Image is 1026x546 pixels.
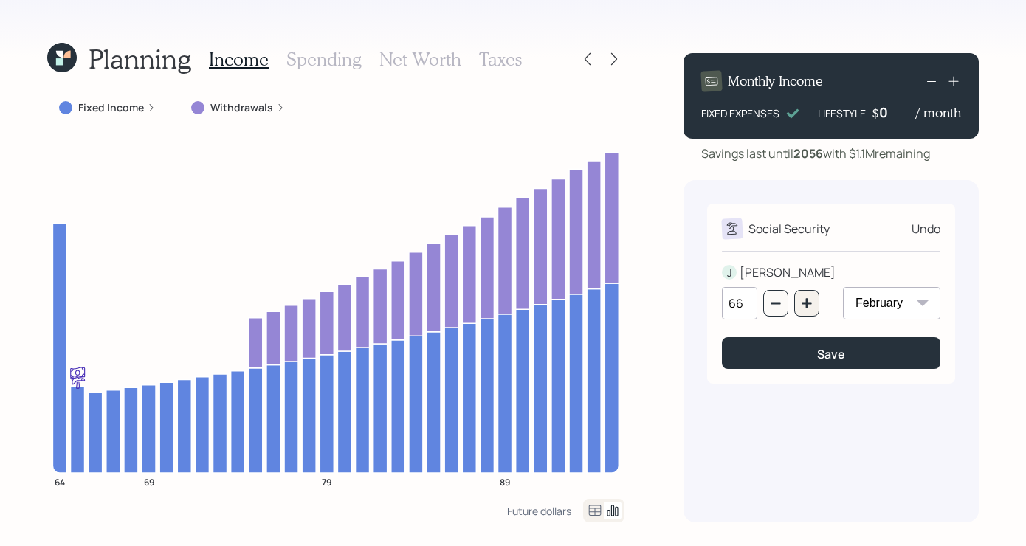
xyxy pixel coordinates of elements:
div: [PERSON_NAME] [740,263,836,281]
div: Savings last until with $1.1M remaining [701,145,930,162]
h3: Spending [286,49,362,70]
h4: Monthly Income [728,73,823,89]
div: Undo [912,220,940,238]
b: 2056 [793,145,823,162]
div: Future dollars [507,504,571,518]
tspan: 89 [500,475,510,488]
label: Fixed Income [78,100,144,115]
label: Withdrawals [210,100,273,115]
div: Social Security [748,220,830,238]
tspan: 64 [55,475,65,488]
button: Save [722,337,940,369]
tspan: 79 [322,475,331,488]
h3: Net Worth [379,49,461,70]
h1: Planning [89,43,191,75]
div: Save [817,346,845,362]
div: LIFESTYLE [818,106,866,121]
h4: / month [916,105,961,121]
h3: Taxes [479,49,522,70]
h3: Income [209,49,269,70]
div: 0 [879,103,916,121]
h4: $ [872,105,879,121]
div: FIXED EXPENSES [701,106,779,121]
tspan: 69 [144,475,154,488]
div: J [722,265,737,280]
